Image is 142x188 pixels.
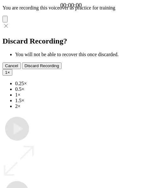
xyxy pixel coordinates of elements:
li: 0.5× [15,86,139,92]
p: You are recording this voiceover as practice for training [3,5,139,11]
span: 1 [5,70,7,75]
button: Discard Recording [22,62,62,69]
button: 1× [3,69,12,76]
button: Cancel [3,62,21,69]
h2: Discard Recording? [3,37,139,45]
li: 1× [15,92,139,98]
li: 1.5× [15,98,139,103]
a: 00:00:00 [60,2,82,9]
li: 2× [15,103,139,109]
li: 0.25× [15,81,139,86]
li: You will not be able to recover this once discarded. [15,52,139,57]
